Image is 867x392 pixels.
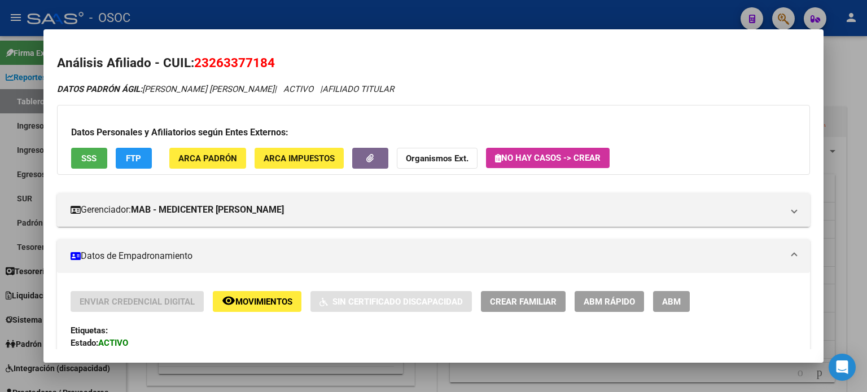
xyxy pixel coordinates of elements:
[264,153,335,164] span: ARCA Impuestos
[495,153,601,163] span: No hay casos -> Crear
[57,84,142,94] strong: DATOS PADRÓN ÁGIL:
[57,193,810,227] mat-expansion-panel-header: Gerenciador:MAB - MEDICENTER [PERSON_NAME]
[575,291,644,312] button: ABM Rápido
[71,291,204,312] button: Enviar Credencial Digital
[406,153,468,164] strong: Organismos Ext.
[71,325,108,336] strong: Etiquetas:
[57,84,274,94] span: [PERSON_NAME] [PERSON_NAME]
[116,148,152,169] button: FTP
[332,297,463,307] span: Sin Certificado Discapacidad
[131,203,284,217] strong: MAB - MEDICENTER [PERSON_NAME]
[57,54,810,73] h2: Análisis Afiliado - CUIL:
[662,297,681,307] span: ABM
[194,55,275,70] span: 23263377184
[222,294,235,307] mat-icon: remove_red_eye
[481,291,566,312] button: Crear Familiar
[397,148,478,169] button: Organismos Ext.
[71,249,783,263] mat-panel-title: Datos de Empadronamiento
[653,291,690,312] button: ABM
[126,153,141,164] span: FTP
[584,297,635,307] span: ABM Rápido
[255,148,344,169] button: ARCA Impuestos
[98,338,128,348] strong: ACTIVO
[57,84,394,94] i: | ACTIVO |
[169,148,246,169] button: ARCA Padrón
[235,297,292,307] span: Movimientos
[486,148,610,168] button: No hay casos -> Crear
[310,291,472,312] button: Sin Certificado Discapacidad
[213,291,301,312] button: Movimientos
[322,84,394,94] span: AFILIADO TITULAR
[490,297,557,307] span: Crear Familiar
[81,153,97,164] span: SSS
[80,297,195,307] span: Enviar Credencial Digital
[57,239,810,273] mat-expansion-panel-header: Datos de Empadronamiento
[71,148,107,169] button: SSS
[71,203,783,217] mat-panel-title: Gerenciador:
[829,354,856,381] div: Open Intercom Messenger
[71,338,98,348] strong: Estado:
[71,126,796,139] h3: Datos Personales y Afiliatorios según Entes Externos:
[178,153,237,164] span: ARCA Padrón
